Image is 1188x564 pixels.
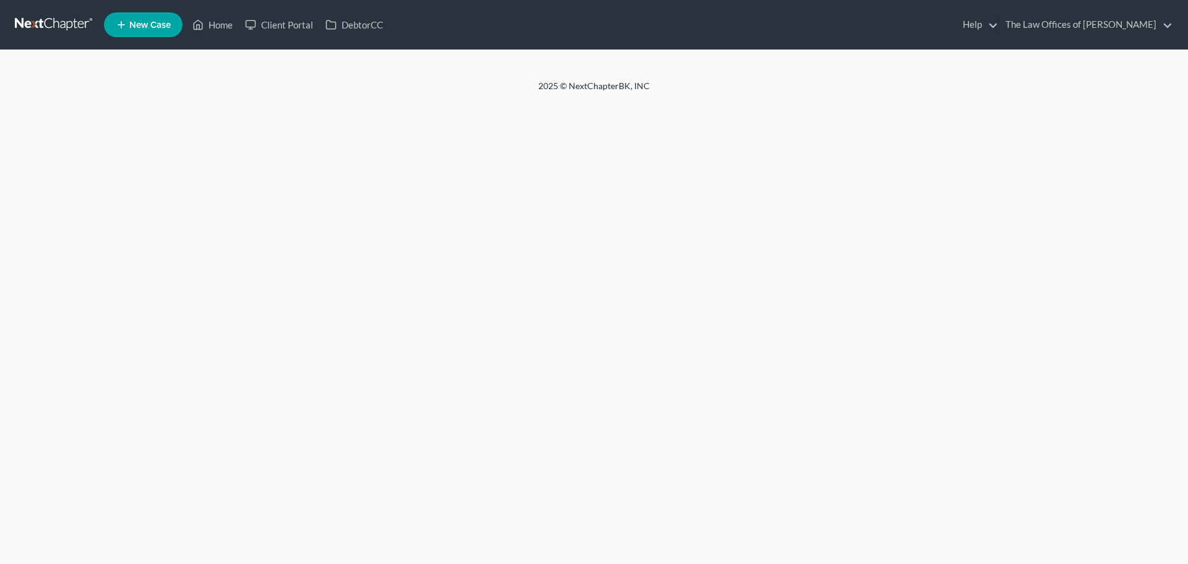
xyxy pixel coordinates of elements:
[186,14,239,36] a: Home
[239,14,319,36] a: Client Portal
[241,80,947,102] div: 2025 © NextChapterBK, INC
[957,14,998,36] a: Help
[999,14,1173,36] a: The Law Offices of [PERSON_NAME]
[319,14,389,36] a: DebtorCC
[104,12,183,37] new-legal-case-button: New Case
